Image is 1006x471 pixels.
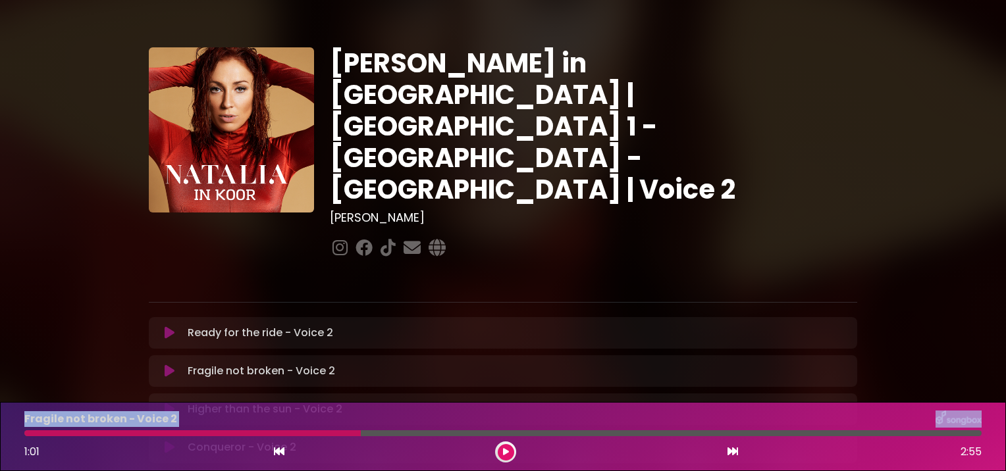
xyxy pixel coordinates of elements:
[188,325,333,341] p: Ready for the ride - Voice 2
[330,211,857,225] h3: [PERSON_NAME]
[188,363,335,379] p: Fragile not broken - Voice 2
[961,444,982,460] span: 2:55
[330,47,857,205] h1: [PERSON_NAME] in [GEOGRAPHIC_DATA] | [GEOGRAPHIC_DATA] 1 - [GEOGRAPHIC_DATA] - [GEOGRAPHIC_DATA] ...
[936,410,982,428] img: songbox-logo-white.png
[149,47,314,212] img: YTVS25JmS9CLUqXqkEhs
[188,401,342,417] p: Higher than the sun - Voice 2
[24,444,40,459] span: 1:01
[24,411,177,427] p: Fragile not broken - Voice 2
